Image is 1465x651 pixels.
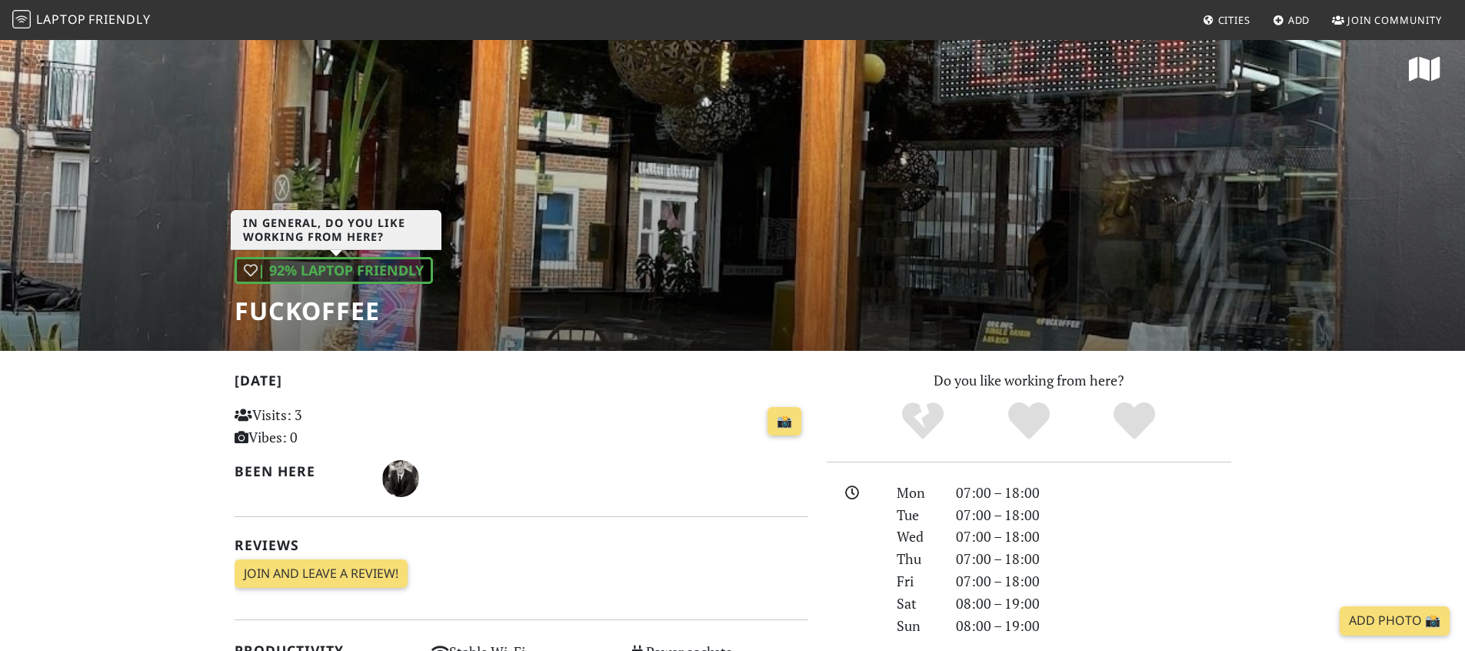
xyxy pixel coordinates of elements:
[12,10,31,28] img: LaptopFriendly
[1326,6,1448,34] a: Join Community
[947,570,1240,593] div: 07:00 – 18:00
[382,460,419,497] img: 3269-zander.jpg
[947,548,1240,570] div: 07:00 – 18:00
[887,548,946,570] div: Thu
[887,482,946,504] div: Mon
[887,615,946,637] div: Sun
[887,504,946,526] div: Tue
[1081,400,1187,442] div: Definitely!
[235,404,414,449] p: Visits: 3 Vibes: 0
[947,504,1240,526] div: 07:00 – 18:00
[947,593,1240,615] div: 08:00 – 19:00
[767,407,801,436] a: 📸
[235,296,433,325] h1: Fuckoffee
[12,7,151,34] a: LaptopFriendly LaptopFriendly
[235,463,365,479] h2: Been here
[235,257,433,284] div: | 92% Laptop Friendly
[231,210,441,250] h3: In general, do you like working from here?
[382,468,419,486] span: Zander Pretorius
[887,570,946,593] div: Fri
[1197,6,1257,34] a: Cities
[887,526,946,548] div: Wed
[870,400,976,442] div: No
[1288,13,1310,27] span: Add
[235,537,808,553] h2: Reviews
[827,369,1231,392] p: Do you like working from here?
[1218,13,1250,27] span: Cities
[36,11,86,28] span: Laptop
[88,11,150,28] span: Friendly
[1347,13,1442,27] span: Join Community
[235,559,408,589] a: Join and leave a review!
[947,526,1240,548] div: 07:00 – 18:00
[235,372,808,395] h2: [DATE]
[887,593,946,615] div: Sat
[1340,606,1450,636] a: Add Photo 📸
[947,482,1240,504] div: 07:00 – 18:00
[947,615,1240,637] div: 08:00 – 19:00
[1267,6,1317,34] a: Add
[976,400,1082,442] div: Yes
